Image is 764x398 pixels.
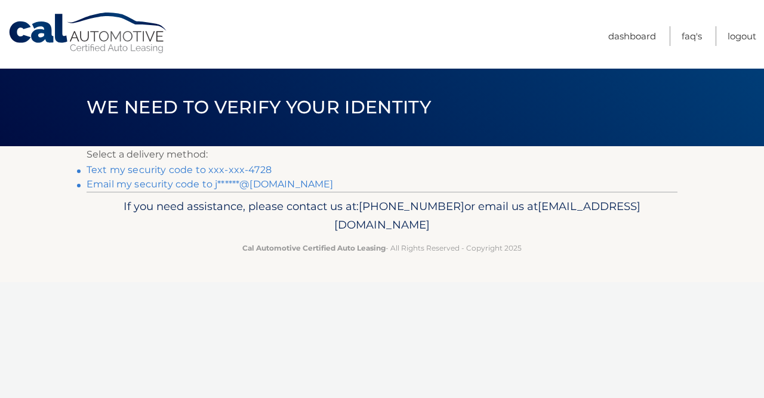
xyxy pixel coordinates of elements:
a: FAQ's [682,26,702,46]
p: If you need assistance, please contact us at: or email us at [94,197,670,235]
span: We need to verify your identity [87,96,431,118]
a: Text my security code to xxx-xxx-4728 [87,164,272,175]
span: [PHONE_NUMBER] [359,199,464,213]
p: - All Rights Reserved - Copyright 2025 [94,242,670,254]
p: Select a delivery method: [87,146,677,163]
strong: Cal Automotive Certified Auto Leasing [242,243,386,252]
a: Dashboard [608,26,656,46]
a: Email my security code to j******@[DOMAIN_NAME] [87,178,334,190]
a: Logout [728,26,756,46]
a: Cal Automotive [8,12,169,54]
